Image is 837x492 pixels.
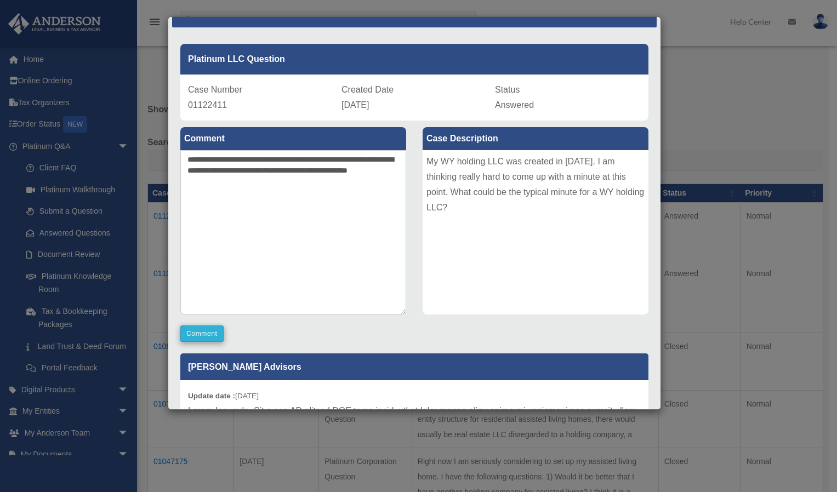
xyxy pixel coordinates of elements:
[341,85,394,94] span: Created Date
[180,127,406,150] label: Comment
[423,127,648,150] label: Case Description
[495,85,520,94] span: Status
[180,44,648,75] div: Platinum LLC Question
[188,100,227,110] span: 01122411
[641,5,648,17] button: Close
[180,353,648,380] p: [PERSON_NAME] Advisors
[188,85,242,94] span: Case Number
[495,100,534,110] span: Answered
[180,325,224,342] button: Comment
[423,150,648,314] div: My WY holding LLC was created in [DATE]. I am thinking really hard to come up with a minute at th...
[341,100,369,110] span: [DATE]
[188,392,259,400] small: [DATE]
[188,392,235,400] b: Update date :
